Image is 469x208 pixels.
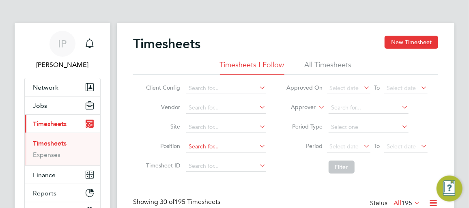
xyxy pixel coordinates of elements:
span: Select date [387,143,416,150]
a: IP[PERSON_NAME] [24,31,101,70]
span: Select date [330,143,359,150]
span: Select date [330,84,359,92]
label: Position [144,142,181,150]
button: Jobs [25,96,100,114]
span: Inga Padrieziene [24,60,101,70]
li: Timesheets I Follow [220,60,284,75]
div: Timesheets [25,133,100,165]
button: Timesheets [25,115,100,133]
button: Finance [25,166,100,184]
span: Select date [387,84,416,92]
input: Search for... [186,102,266,114]
li: All Timesheets [305,60,352,75]
label: All [394,199,420,207]
button: New Timesheet [385,36,438,49]
label: Client Config [144,84,181,91]
a: Timesheets [33,139,67,147]
span: Reports [33,189,56,197]
input: Select one [329,122,409,133]
a: Expenses [33,151,60,159]
label: Period [286,142,323,150]
span: 195 Timesheets [160,198,220,206]
input: Search for... [186,141,266,152]
label: Site [144,123,181,130]
span: IP [58,39,67,49]
h2: Timesheets [133,36,200,52]
div: Showing [133,198,222,206]
span: Timesheets [33,120,67,128]
span: 30 of [160,198,174,206]
button: Reports [25,184,100,202]
span: 195 [401,199,412,207]
label: Vendor [144,103,181,111]
label: Period Type [286,123,323,130]
input: Search for... [329,102,409,114]
span: Finance [33,171,56,179]
span: Jobs [33,102,47,109]
label: Approved On [286,84,323,91]
button: Engage Resource Center [437,176,463,202]
button: Network [25,78,100,96]
label: Timesheet ID [144,162,181,169]
span: Network [33,84,58,91]
input: Search for... [186,161,266,172]
span: To [372,141,383,151]
input: Search for... [186,122,266,133]
button: Filter [329,161,355,174]
label: Approver [280,103,316,112]
input: Search for... [186,83,266,94]
span: To [372,82,383,93]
